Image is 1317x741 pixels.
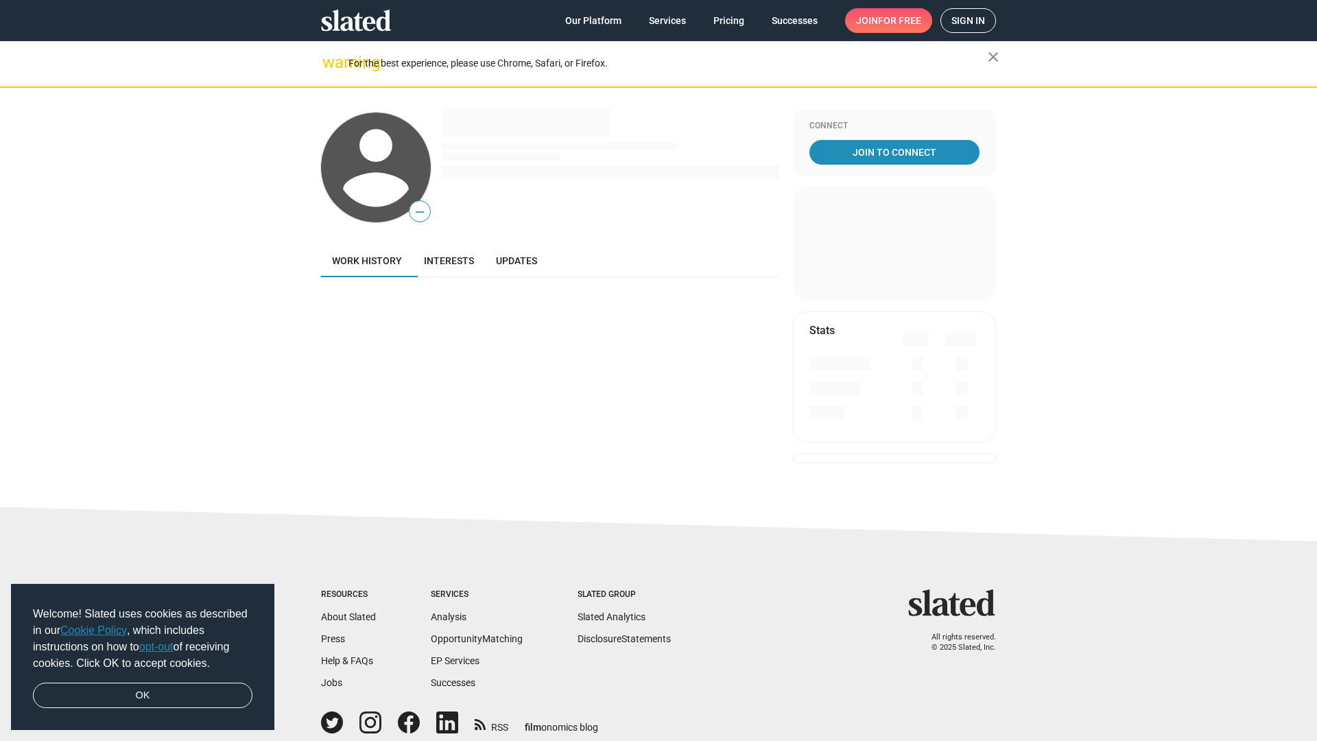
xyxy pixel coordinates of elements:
[322,54,339,71] mat-icon: warning
[431,589,523,600] div: Services
[565,8,621,33] span: Our Platform
[321,589,376,600] div: Resources
[940,8,996,33] a: Sign in
[856,8,921,33] span: Join
[413,244,485,277] a: Interests
[60,624,127,636] a: Cookie Policy
[702,8,755,33] a: Pricing
[525,722,541,733] span: film
[878,8,921,33] span: for free
[917,633,996,652] p: All rights reserved. © 2025 Slated, Inc.
[578,611,645,622] a: Slated Analytics
[33,606,252,672] span: Welcome! Slated uses cookies as described in our , which includes instructions on how to of recei...
[431,677,475,688] a: Successes
[475,713,508,734] a: RSS
[33,683,252,709] a: dismiss cookie message
[951,9,985,32] span: Sign in
[578,589,671,600] div: Slated Group
[809,140,980,165] a: Join To Connect
[578,633,671,644] a: DisclosureStatements
[496,255,537,266] span: Updates
[431,611,466,622] a: Analysis
[424,255,474,266] span: Interests
[321,633,345,644] a: Press
[809,323,835,338] mat-card-title: Stats
[985,49,1001,65] mat-icon: close
[845,8,932,33] a: Joinfor free
[713,8,744,33] span: Pricing
[772,8,818,33] span: Successes
[321,677,342,688] a: Jobs
[638,8,697,33] a: Services
[410,203,430,221] span: —
[812,140,977,165] span: Join To Connect
[139,641,174,652] a: opt-out
[485,244,548,277] a: Updates
[348,54,988,73] div: For the best experience, please use Chrome, Safari, or Firefox.
[525,710,598,734] a: filmonomics blog
[332,255,402,266] span: Work history
[431,633,523,644] a: OpportunityMatching
[321,655,373,666] a: Help & FAQs
[321,244,413,277] a: Work history
[321,611,376,622] a: About Slated
[761,8,829,33] a: Successes
[431,655,479,666] a: EP Services
[11,584,274,731] div: cookieconsent
[554,8,632,33] a: Our Platform
[649,8,686,33] span: Services
[809,121,980,132] div: Connect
